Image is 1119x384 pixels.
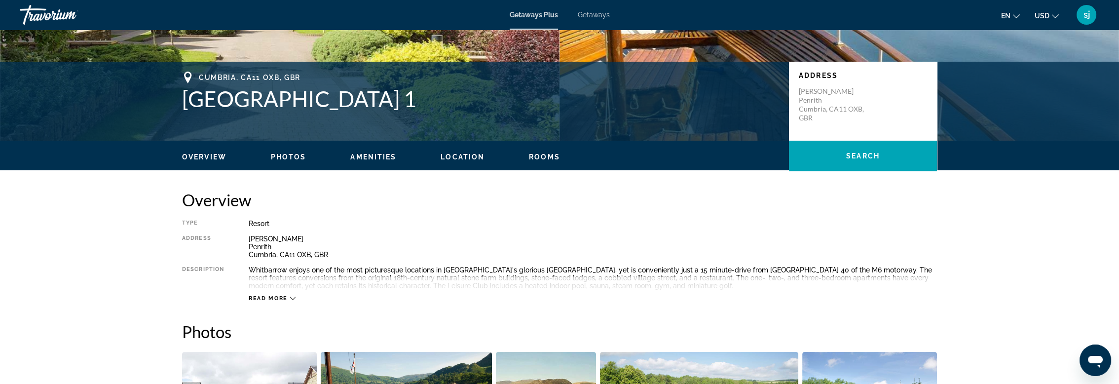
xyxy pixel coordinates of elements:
[182,322,937,342] h2: Photos
[182,86,779,112] h1: [GEOGRAPHIC_DATA] 1
[510,11,558,19] a: Getaways Plus
[846,152,880,160] span: Search
[799,87,878,122] p: [PERSON_NAME] Penrith Cumbria, CA11 OXB, GBR
[789,141,937,171] button: Search
[182,153,226,161] span: Overview
[1074,4,1099,25] button: User Menu
[182,190,937,210] h2: Overview
[271,153,306,161] button: Photos
[199,74,300,81] span: Cumbria, CA11 OXB, GBR
[1035,8,1059,23] button: Change currency
[249,295,296,302] button: Read more
[350,153,396,161] span: Amenities
[1083,10,1090,20] span: sj
[578,11,610,19] a: Getaways
[350,153,396,161] button: Amenities
[1001,12,1010,20] span: en
[249,295,288,302] span: Read more
[182,266,224,290] div: Description
[529,153,560,161] span: Rooms
[249,266,937,290] div: Whitbarrow enjoys one of the most picturesque locations in [GEOGRAPHIC_DATA]'s glorious [GEOGRAPH...
[529,153,560,161] button: Rooms
[441,153,485,161] span: Location
[249,220,937,228] div: Resort
[20,2,118,28] a: Travorium
[249,235,937,259] div: [PERSON_NAME] Penrith Cumbria, CA11 OXB, GBR
[799,72,927,79] p: Address
[1080,345,1111,376] iframe: Button to launch messaging window
[271,153,306,161] span: Photos
[182,235,224,259] div: Address
[182,220,224,228] div: Type
[441,153,485,161] button: Location
[182,153,226,161] button: Overview
[1035,12,1049,20] span: USD
[1001,8,1020,23] button: Change language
